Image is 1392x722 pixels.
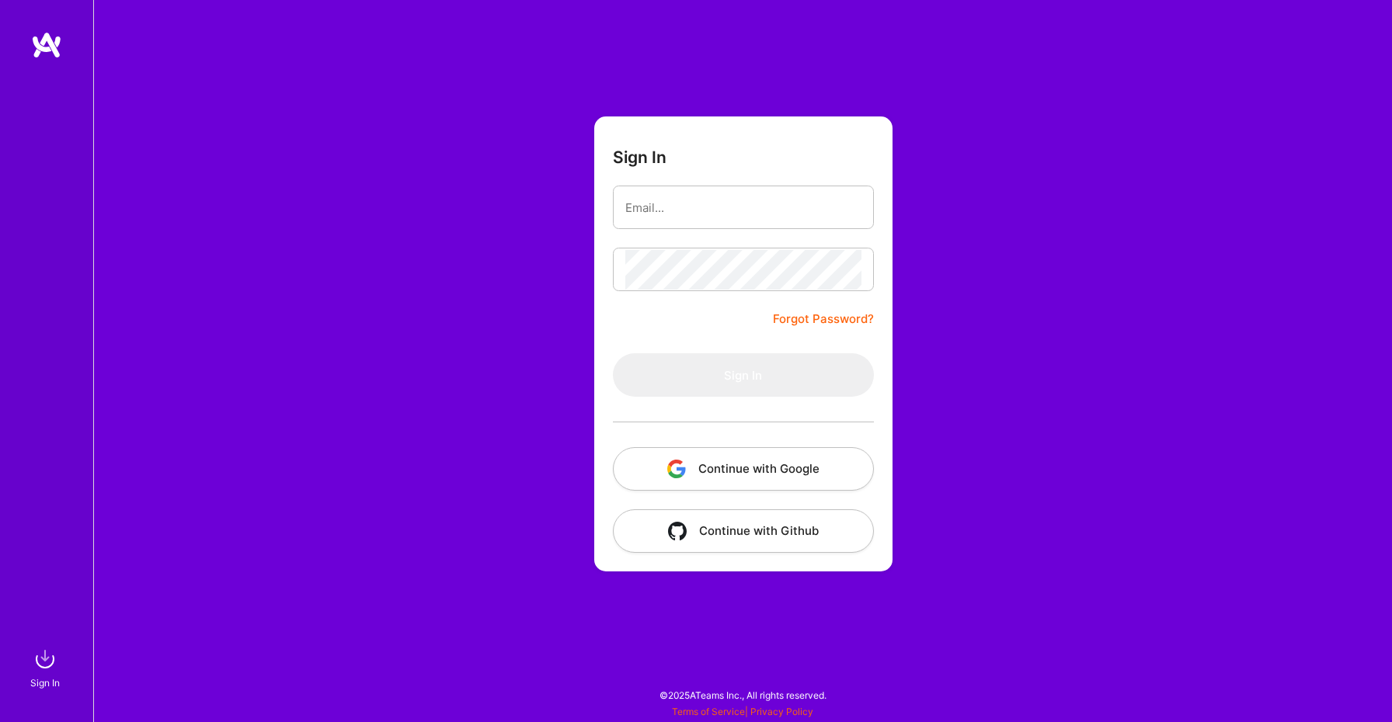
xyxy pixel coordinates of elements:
[613,148,666,167] h3: Sign In
[613,353,874,397] button: Sign In
[30,644,61,675] img: sign in
[93,675,1392,714] div: © 2025 ATeams Inc., All rights reserved.
[30,675,60,691] div: Sign In
[668,522,687,540] img: icon
[613,447,874,491] button: Continue with Google
[613,509,874,553] button: Continue with Github
[33,644,61,691] a: sign inSign In
[31,31,62,59] img: logo
[773,310,874,328] a: Forgot Password?
[625,188,861,227] input: Email...
[672,706,745,717] a: Terms of Service
[672,706,813,717] span: |
[667,460,686,478] img: icon
[750,706,813,717] a: Privacy Policy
